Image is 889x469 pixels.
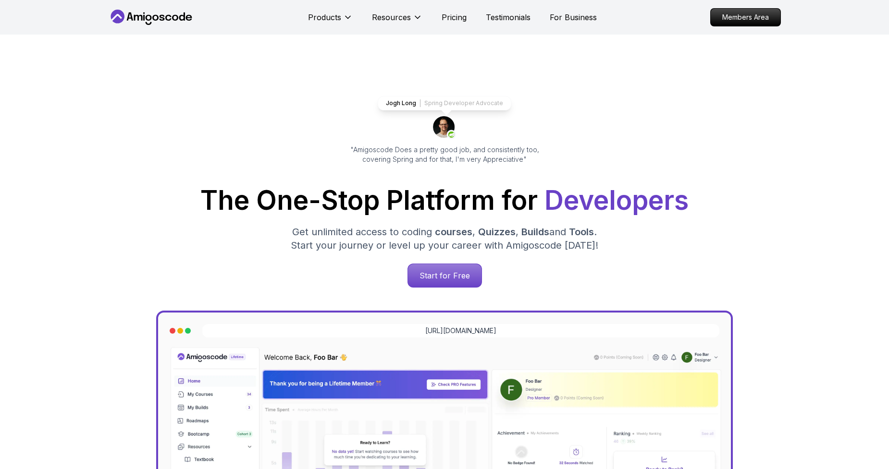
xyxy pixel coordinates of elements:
[283,225,606,252] p: Get unlimited access to coding , , and . Start your journey or level up your career with Amigosco...
[408,264,482,287] p: Start for Free
[425,326,496,336] a: [URL][DOMAIN_NAME]
[544,184,689,216] span: Developers
[433,116,456,139] img: josh long
[435,226,472,238] span: courses
[521,226,549,238] span: Builds
[308,12,341,23] p: Products
[569,226,594,238] span: Tools
[386,99,416,107] p: Jogh Long
[550,12,597,23] a: For Business
[442,12,467,23] a: Pricing
[372,12,411,23] p: Resources
[478,226,516,238] span: Quizzes
[308,12,353,31] button: Products
[372,12,422,31] button: Resources
[116,187,773,214] h1: The One-Stop Platform for
[710,8,781,26] a: Members Area
[711,9,780,26] p: Members Area
[424,99,503,107] p: Spring Developer Advocate
[407,264,482,288] a: Start for Free
[337,145,552,164] p: "Amigoscode Does a pretty good job, and consistently too, covering Spring and for that, I'm very ...
[486,12,531,23] a: Testimonials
